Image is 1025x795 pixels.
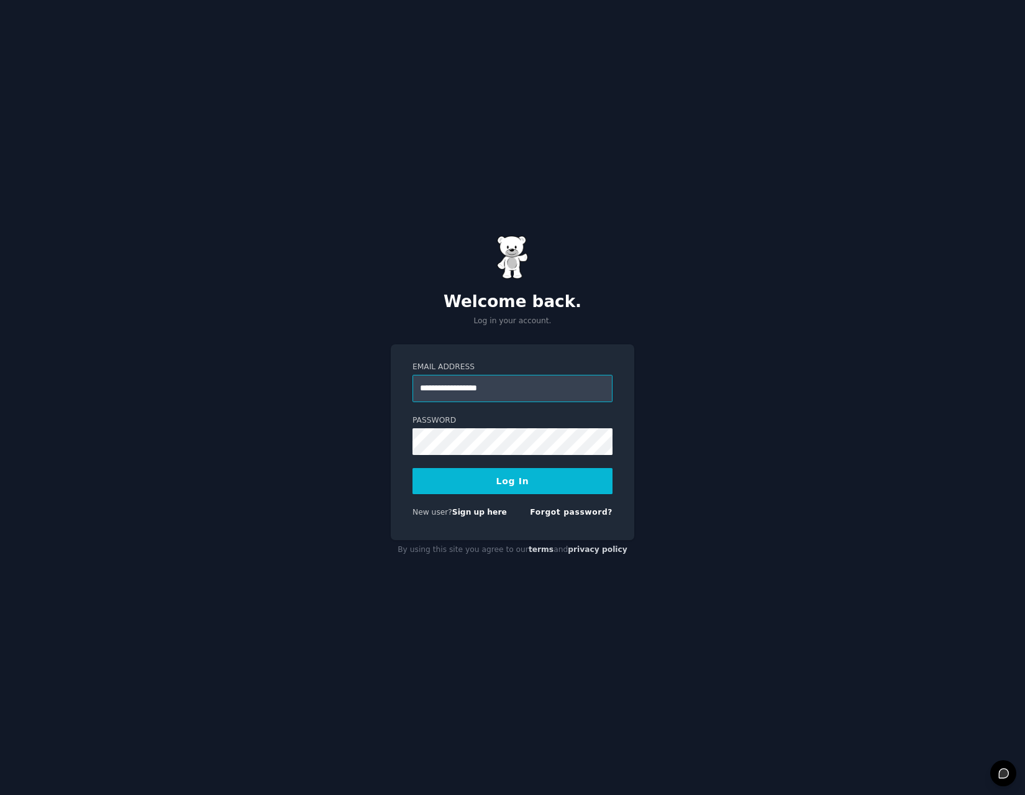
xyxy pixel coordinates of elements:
[568,545,627,554] a: privacy policy
[391,292,634,312] h2: Welcome back.
[391,540,634,560] div: By using this site you agree to our and
[391,316,634,327] p: Log in your account.
[412,508,452,517] span: New user?
[412,468,613,494] button: Log In
[497,236,528,279] img: Gummy Bear
[412,362,613,373] label: Email Address
[412,415,613,426] label: Password
[530,508,613,517] a: Forgot password?
[529,545,553,554] a: terms
[452,508,507,517] a: Sign up here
